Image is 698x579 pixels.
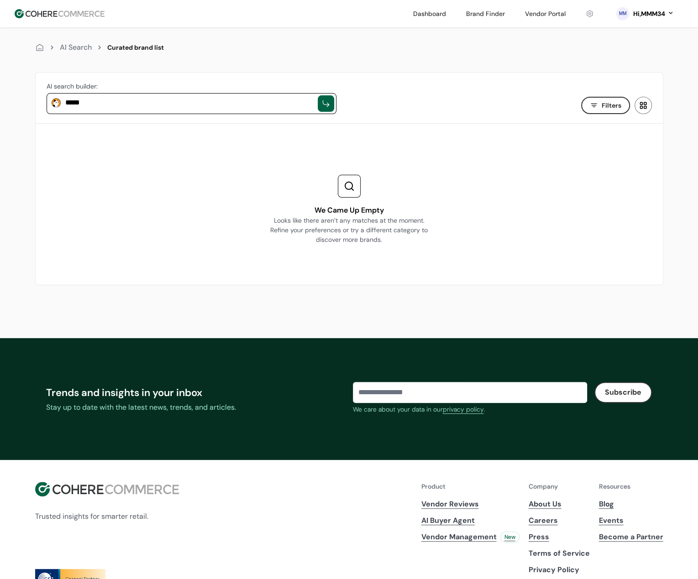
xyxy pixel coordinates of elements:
div: Stay up to date with the latest news, trends, and articles. [46,402,346,413]
button: Hi,MMM34 [633,9,674,19]
p: Terms of Service [529,548,590,559]
div: Trends and insights in your inbox [46,385,346,400]
button: Subscribe [594,382,652,403]
p: Resources [599,482,663,491]
img: Cohere Logo [15,9,105,18]
a: Press [529,532,590,542]
div: Looks like there aren’t any matches at the moment. Refine your preferences or try a different cat... [269,216,430,245]
div: Curated brand list [107,43,164,52]
a: privacy policy [443,405,484,414]
div: AI search builder: [47,82,336,91]
a: Events [599,515,663,526]
p: Product [421,482,520,491]
a: About Us [529,499,590,510]
div: AI Search [60,42,92,53]
p: Company [529,482,590,491]
p: Privacy Policy [529,564,590,575]
div: New [500,532,520,542]
span: Filters [602,101,621,110]
span: We care about your data in our [353,405,443,413]
div: We Came Up Empty [269,205,430,216]
svg: 0 percent [616,7,630,21]
button: Filters [581,97,630,114]
a: Vendor Reviews [421,499,520,510]
a: AI Buyer Agent [421,515,520,526]
div: Hi, MMM34 [633,9,665,19]
span: Vendor Management [421,532,497,542]
a: Vendor ManagementNew [421,532,520,542]
a: Careers [529,515,590,526]
img: Cohere Logo [35,482,179,496]
a: Become a Partner [599,532,663,542]
p: Trusted insights for smarter retail. [35,511,179,522]
a: Blog [599,499,663,510]
span: . [484,405,485,413]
